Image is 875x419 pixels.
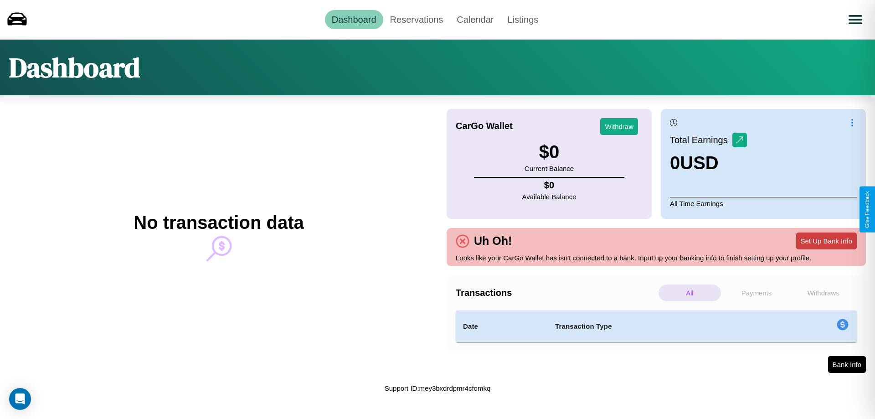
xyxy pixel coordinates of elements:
[450,10,500,29] a: Calendar
[670,197,857,210] p: All Time Earnings
[525,142,574,162] h3: $ 0
[525,162,574,175] p: Current Balance
[456,310,857,342] table: simple table
[670,132,732,148] p: Total Earnings
[522,180,576,191] h4: $ 0
[385,382,491,394] p: Support ID: mey3bxdrdpmr4cfomkq
[522,191,576,203] p: Available Balance
[134,212,304,233] h2: No transaction data
[600,118,638,135] button: Withdraw
[456,252,857,264] p: Looks like your CarGo Wallet has isn't connected to a bank. Input up your banking info to finish ...
[843,7,868,32] button: Open menu
[383,10,450,29] a: Reservations
[500,10,545,29] a: Listings
[469,234,516,248] h4: Uh Oh!
[796,233,857,249] button: Set Up Bank Info
[456,121,513,131] h4: CarGo Wallet
[828,356,866,373] button: Bank Info
[864,191,870,228] div: Give Feedback
[456,288,656,298] h4: Transactions
[670,153,747,173] h3: 0 USD
[325,10,383,29] a: Dashboard
[659,285,721,301] p: All
[9,388,31,410] div: Open Intercom Messenger
[463,321,540,332] h4: Date
[792,285,854,301] p: Withdraws
[726,285,788,301] p: Payments
[555,321,762,332] h4: Transaction Type
[9,49,140,86] h1: Dashboard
